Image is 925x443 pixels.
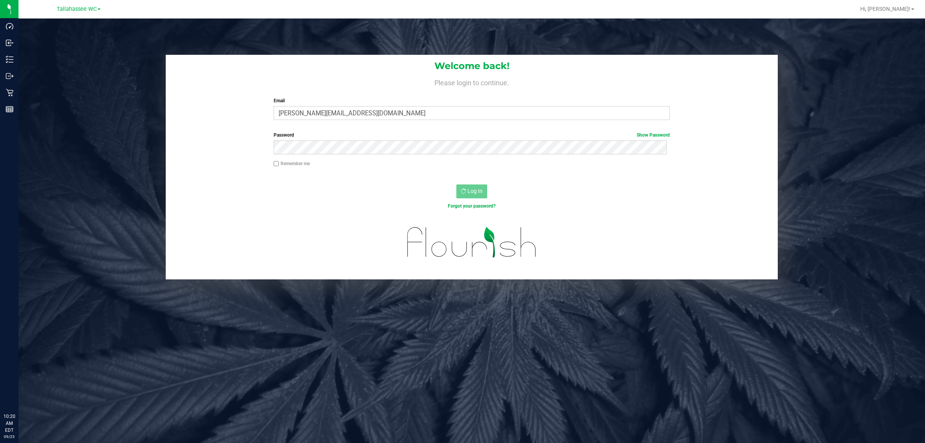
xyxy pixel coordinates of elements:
a: Forgot your password? [448,203,496,209]
p: 09/25 [3,434,15,440]
span: Hi, [PERSON_NAME]! [860,6,910,12]
input: Remember me [274,161,279,166]
span: Password [274,132,294,138]
span: Tallahassee WC [57,6,97,12]
img: flourish_logo.svg [395,218,548,267]
inline-svg: Reports [6,105,13,113]
inline-svg: Outbound [6,72,13,80]
p: 10:20 AM EDT [3,413,15,434]
button: Log In [456,184,487,198]
h4: Please login to continue. [166,77,778,86]
label: Remember me [274,160,310,167]
a: Show Password [637,132,670,138]
inline-svg: Inbound [6,39,13,47]
label: Email [274,97,670,104]
span: Log In [468,188,483,194]
h1: Welcome back! [166,61,778,71]
inline-svg: Inventory [6,56,13,63]
inline-svg: Dashboard [6,22,13,30]
inline-svg: Retail [6,89,13,96]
